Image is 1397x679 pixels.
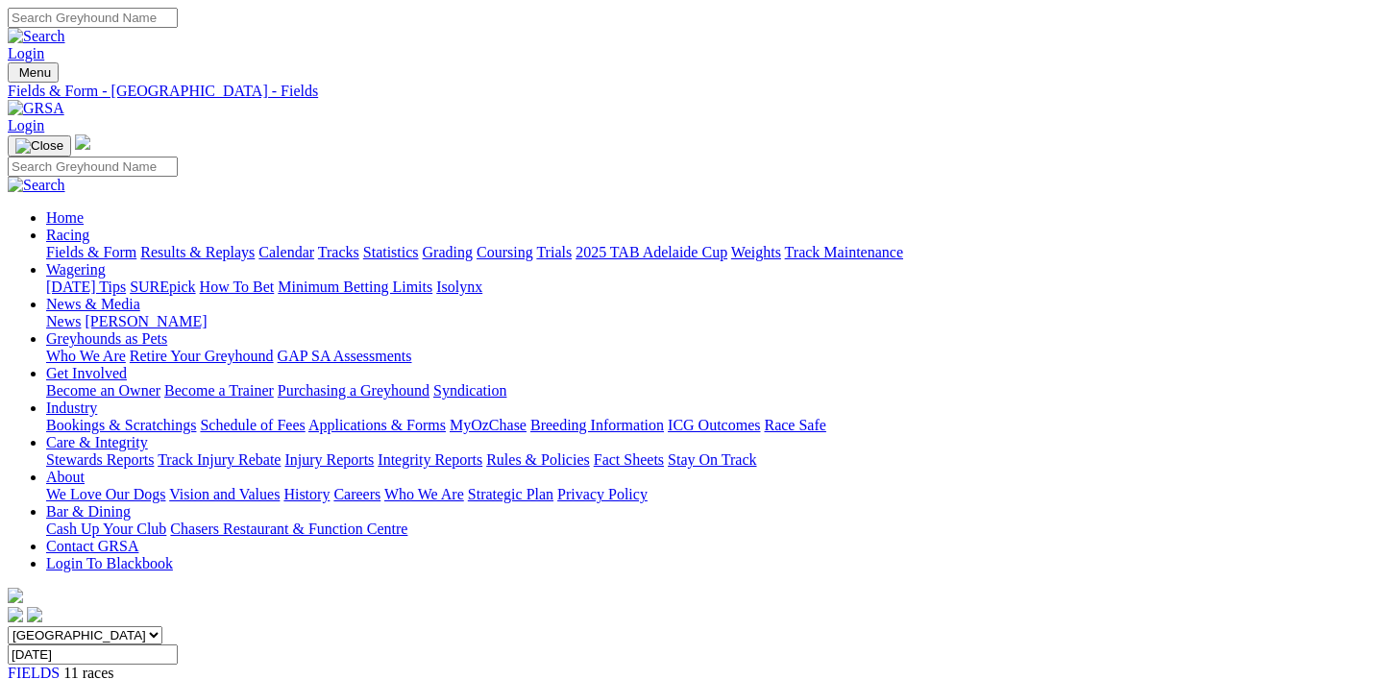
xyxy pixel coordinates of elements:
[668,417,760,433] a: ICG Outcomes
[8,588,23,603] img: logo-grsa-white.png
[8,607,23,622] img: facebook.svg
[8,45,44,61] a: Login
[46,279,126,295] a: [DATE] Tips
[308,417,446,433] a: Applications & Forms
[46,555,173,571] a: Login To Blackbook
[530,417,664,433] a: Breeding Information
[140,244,255,260] a: Results & Replays
[46,382,1389,400] div: Get Involved
[8,177,65,194] img: Search
[200,279,275,295] a: How To Bet
[363,244,419,260] a: Statistics
[477,244,533,260] a: Coursing
[278,348,412,364] a: GAP SA Assessments
[46,348,1389,365] div: Greyhounds as Pets
[283,486,330,502] a: History
[764,417,825,433] a: Race Safe
[333,486,380,502] a: Careers
[75,134,90,150] img: logo-grsa-white.png
[785,244,903,260] a: Track Maintenance
[46,365,127,381] a: Get Involved
[46,417,196,433] a: Bookings & Scratchings
[85,313,207,329] a: [PERSON_NAME]
[46,538,138,554] a: Contact GRSA
[486,451,590,468] a: Rules & Policies
[8,8,178,28] input: Search
[594,451,664,468] a: Fact Sheets
[46,313,1389,330] div: News & Media
[200,417,305,433] a: Schedule of Fees
[46,348,126,364] a: Who We Are
[8,117,44,133] a: Login
[8,157,178,177] input: Search
[384,486,464,502] a: Who We Are
[436,279,482,295] a: Isolynx
[46,261,106,278] a: Wagering
[536,244,572,260] a: Trials
[46,451,154,468] a: Stewards Reports
[8,644,178,665] input: Select date
[8,62,59,83] button: Toggle navigation
[46,279,1389,296] div: Wagering
[46,469,85,485] a: About
[8,135,71,157] button: Toggle navigation
[130,279,195,295] a: SUREpick
[258,244,314,260] a: Calendar
[46,400,97,416] a: Industry
[46,227,89,243] a: Racing
[284,451,374,468] a: Injury Reports
[8,83,1389,100] a: Fields & Form - [GEOGRAPHIC_DATA] - Fields
[19,65,51,80] span: Menu
[46,521,166,537] a: Cash Up Your Club
[46,244,1389,261] div: Racing
[423,244,473,260] a: Grading
[46,330,167,347] a: Greyhounds as Pets
[170,521,407,537] a: Chasers Restaurant & Function Centre
[46,451,1389,469] div: Care & Integrity
[46,296,140,312] a: News & Media
[46,486,165,502] a: We Love Our Dogs
[27,607,42,622] img: twitter.svg
[46,417,1389,434] div: Industry
[318,244,359,260] a: Tracks
[15,138,63,154] img: Close
[46,434,148,450] a: Care & Integrity
[450,417,527,433] a: MyOzChase
[164,382,274,399] a: Become a Trainer
[46,486,1389,503] div: About
[576,244,727,260] a: 2025 TAB Adelaide Cup
[158,451,281,468] a: Track Injury Rebate
[46,313,81,329] a: News
[46,382,160,399] a: Become an Owner
[130,348,274,364] a: Retire Your Greyhound
[46,209,84,226] a: Home
[46,244,136,260] a: Fields & Form
[557,486,648,502] a: Privacy Policy
[668,451,756,468] a: Stay On Track
[8,28,65,45] img: Search
[169,486,280,502] a: Vision and Values
[278,382,429,399] a: Purchasing a Greyhound
[8,100,64,117] img: GRSA
[433,382,506,399] a: Syndication
[731,244,781,260] a: Weights
[46,521,1389,538] div: Bar & Dining
[46,503,131,520] a: Bar & Dining
[468,486,553,502] a: Strategic Plan
[278,279,432,295] a: Minimum Betting Limits
[378,451,482,468] a: Integrity Reports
